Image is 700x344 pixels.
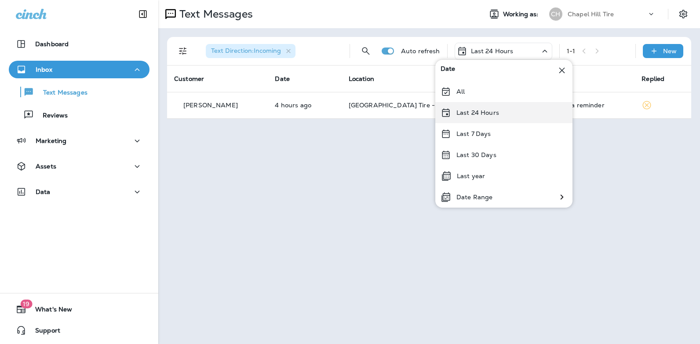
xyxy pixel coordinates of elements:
[9,61,149,78] button: Inbox
[9,106,149,124] button: Reviews
[9,300,149,318] button: 19What's New
[349,75,374,83] span: Location
[9,322,149,339] button: Support
[357,42,375,60] button: Search Messages
[174,75,204,83] span: Customer
[456,151,496,158] p: Last 30 Days
[456,88,465,95] p: All
[675,6,691,22] button: Settings
[183,102,238,109] p: [PERSON_NAME]
[35,40,69,48] p: Dashboard
[441,65,456,76] span: Date
[549,7,562,21] div: CH
[568,11,614,18] p: Chapel Hill Tire
[567,48,575,55] div: 1 - 1
[36,66,52,73] p: Inbox
[349,101,507,109] span: [GEOGRAPHIC_DATA] Tire - [GEOGRAPHIC_DATA].
[34,112,68,120] p: Reviews
[456,194,492,201] p: Date Range
[20,300,32,308] span: 19
[9,157,149,175] button: Assets
[401,48,440,55] p: Auto refresh
[457,172,485,179] p: Last year
[9,183,149,201] button: Data
[275,75,290,83] span: Date
[9,35,149,53] button: Dashboard
[456,130,491,137] p: Last 7 Days
[174,42,192,60] button: Filters
[663,48,677,55] p: New
[9,132,149,150] button: Marketing
[206,44,295,58] div: Text Direction:Incoming
[176,7,253,21] p: Text Messages
[471,48,514,55] p: Last 24 Hours
[456,109,499,116] p: Last 24 Hours
[131,5,155,23] button: Collapse Sidebar
[26,306,72,316] span: What's New
[34,89,87,97] p: Text Messages
[211,47,281,55] span: Text Direction : Incoming
[36,137,66,144] p: Marketing
[642,75,664,83] span: Replied
[26,327,60,337] span: Support
[36,188,51,195] p: Data
[503,11,540,18] span: Working as:
[9,83,149,101] button: Text Messages
[36,163,56,170] p: Assets
[275,102,334,109] p: Oct 5, 2025 03:25 PM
